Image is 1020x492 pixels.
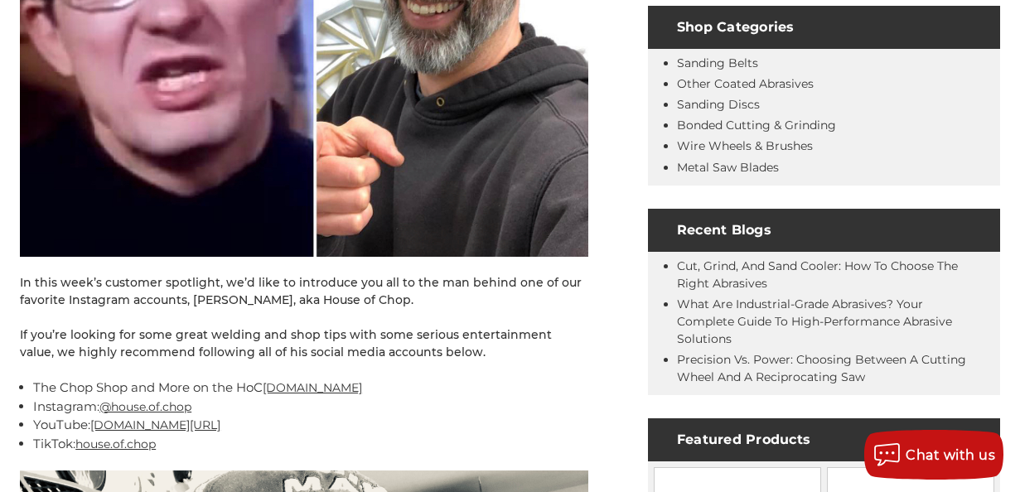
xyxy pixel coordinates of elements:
[75,437,156,451] a: house.of.chop
[33,379,588,398] li: The Chop Shop and More on the HoC
[20,326,588,361] p: If you’re looking for some great welding and shop tips with some serious entertainment value, we ...
[677,352,966,384] a: Precision vs. Power: Choosing Between a Cutting Wheel and a Reciprocating Saw
[648,209,1000,252] h4: Recent Blogs
[677,55,758,70] a: Sanding Belts
[33,398,588,417] li: Instagram:
[677,118,836,133] a: Bonded Cutting & Grinding
[906,447,995,463] span: Chat with us
[33,416,588,435] li: YouTube:
[33,435,588,454] li: TikTok:
[648,6,1000,49] h4: Shop Categories
[677,97,760,112] a: Sanding Discs
[648,418,1000,461] h4: Featured Products
[99,399,191,414] a: @house.of.chop
[263,380,362,395] a: [DOMAIN_NAME]
[20,274,588,309] p: In this week’s customer spotlight, we’d like to introduce you all to the man behind one of our fa...
[677,258,958,291] a: Cut, Grind, and Sand Cooler: How to Choose the Right Abrasives
[677,76,814,91] a: Other Coated Abrasives
[677,160,779,175] a: Metal Saw Blades
[677,138,813,153] a: Wire Wheels & Brushes
[677,297,952,346] a: What Are Industrial-Grade Abrasives? Your Complete Guide to High-Performance Abrasive Solutions
[864,430,1003,480] button: Chat with us
[90,417,220,432] a: [DOMAIN_NAME][URL]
